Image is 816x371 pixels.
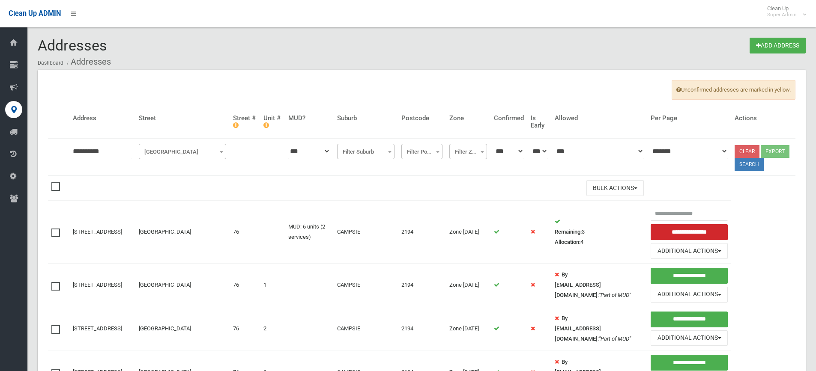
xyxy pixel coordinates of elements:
[446,307,490,350] td: Zone [DATE]
[139,115,226,122] h4: Street
[555,271,601,298] strong: By [EMAIL_ADDRESS][DOMAIN_NAME]
[65,54,111,70] li: Addresses
[38,60,63,66] a: Dashboard
[141,146,224,158] span: Filter Street
[531,115,548,129] h4: Is Early
[555,239,580,245] strong: Allocation:
[334,201,398,264] td: CAMPSIE
[651,115,728,122] h4: Per Page
[233,115,257,129] h4: Street #
[135,307,230,350] td: [GEOGRAPHIC_DATA]
[599,335,631,342] em: "Part of MUD"
[586,180,644,196] button: Bulk Actions
[260,264,285,307] td: 1
[285,201,334,264] td: MUD: 6 units (2 services)
[334,307,398,350] td: CAMPSIE
[398,307,446,350] td: 2194
[651,287,728,303] button: Additional Actions
[551,264,648,307] td: :
[337,144,395,159] span: Filter Suburb
[401,144,442,159] span: Filter Postcode
[135,201,230,264] td: [GEOGRAPHIC_DATA]
[750,38,806,53] a: Add Address
[735,145,759,158] a: Clear
[446,201,490,264] td: Zone [DATE]
[735,115,792,122] h4: Actions
[449,115,487,122] h4: Zone
[651,330,728,346] button: Additional Actions
[73,115,132,122] h4: Address
[446,264,490,307] td: Zone [DATE]
[230,307,260,350] td: 76
[398,201,446,264] td: 2194
[260,307,285,350] td: 2
[449,144,487,159] span: Filter Zone
[767,12,797,18] small: Super Admin
[672,80,795,100] span: Unconfirmed addresses are marked in yellow.
[337,115,395,122] h4: Suburb
[135,264,230,307] td: [GEOGRAPHIC_DATA]
[555,315,601,342] strong: By [EMAIL_ADDRESS][DOMAIN_NAME]
[73,229,122,235] a: [STREET_ADDRESS]
[555,115,644,122] h4: Allowed
[339,146,393,158] span: Filter Suburb
[9,9,61,18] span: Clean Up ADMIN
[599,292,631,298] em: "Part of MUD"
[73,325,122,332] a: [STREET_ADDRESS]
[761,145,789,158] button: Export
[263,115,281,129] h4: Unit #
[73,282,122,288] a: [STREET_ADDRESS]
[139,144,226,159] span: Filter Street
[230,201,260,264] td: 76
[288,115,330,122] h4: MUD?
[404,146,440,158] span: Filter Postcode
[38,37,107,54] span: Addresses
[494,115,524,122] h4: Confirmed
[398,264,446,307] td: 2194
[334,264,398,307] td: CAMPSIE
[451,146,485,158] span: Filter Zone
[230,264,260,307] td: 76
[735,158,764,171] button: Search
[551,307,648,350] td: :
[651,243,728,259] button: Additional Actions
[763,5,805,18] span: Clean Up
[401,115,442,122] h4: Postcode
[551,201,648,264] td: 3 4
[555,229,582,235] strong: Remaining:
